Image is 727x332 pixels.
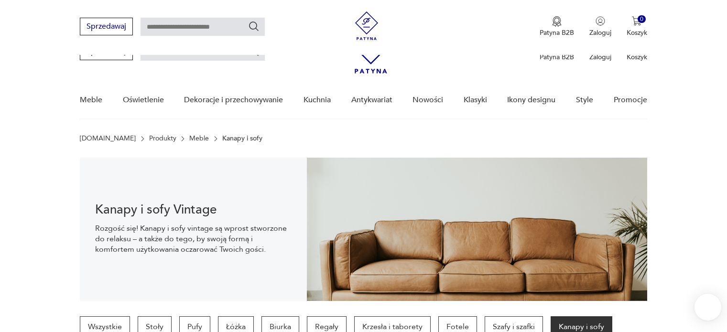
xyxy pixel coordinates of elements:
[149,135,176,142] a: Produkty
[552,16,562,27] img: Ikona medalu
[184,82,283,118] a: Dekoracje i przechowywanie
[507,82,555,118] a: Ikony designu
[589,53,611,62] p: Zaloguj
[222,135,262,142] p: Kanapy i sofy
[304,82,331,118] a: Kuchnia
[95,204,292,215] h1: Kanapy i sofy Vintage
[627,28,647,37] p: Koszyk
[80,135,136,142] a: [DOMAIN_NAME]
[351,82,392,118] a: Antykwariat
[596,16,605,26] img: Ikonka użytkownika
[540,16,574,37] button: Patyna B2B
[189,135,209,142] a: Meble
[540,53,574,62] p: Patyna B2B
[123,82,164,118] a: Oświetlenie
[80,24,133,31] a: Sprzedawaj
[614,82,647,118] a: Promocje
[307,158,647,301] img: 4dcd11543b3b691785adeaf032051535.jpg
[352,11,381,40] img: Patyna - sklep z meblami i dekoracjami vintage
[464,82,487,118] a: Klasyki
[80,49,133,55] a: Sprzedawaj
[80,18,133,35] button: Sprzedawaj
[632,16,641,26] img: Ikona koszyka
[248,21,260,32] button: Szukaj
[540,16,574,37] a: Ikona medaluPatyna B2B
[638,15,646,23] div: 0
[589,28,611,37] p: Zaloguj
[80,82,102,118] a: Meble
[627,53,647,62] p: Koszyk
[576,82,593,118] a: Style
[540,28,574,37] p: Patyna B2B
[412,82,443,118] a: Nowości
[589,16,611,37] button: Zaloguj
[694,294,721,321] iframe: Smartsupp widget button
[95,223,292,255] p: Rozgość się! Kanapy i sofy vintage są wprost stworzone do relaksu – a także do tego, by swoją for...
[627,16,647,37] button: 0Koszyk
